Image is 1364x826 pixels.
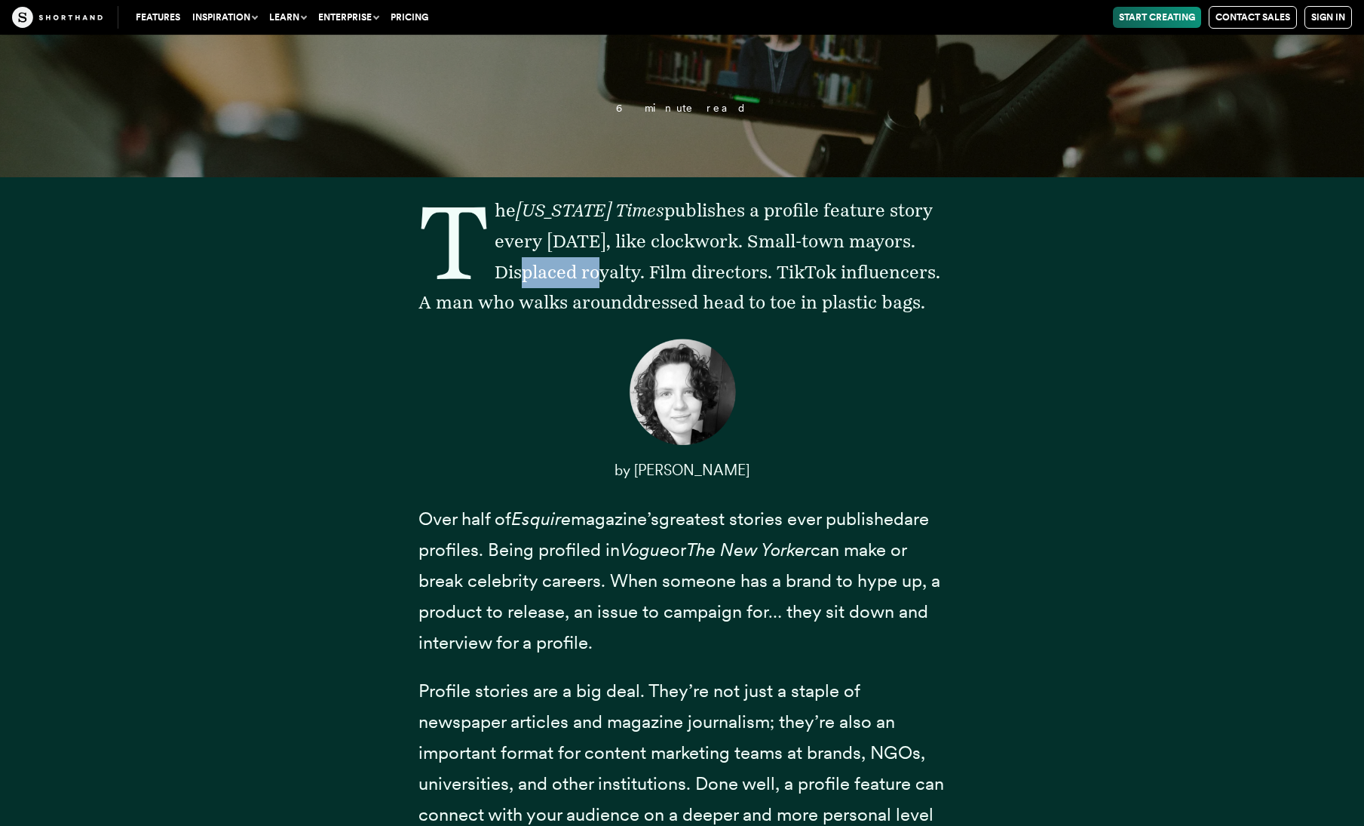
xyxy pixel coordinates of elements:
em: [US_STATE] Times [516,199,664,221]
a: dressed head to toe in plastic bags [633,291,921,313]
button: Enterprise [312,7,385,28]
span: by [PERSON_NAME] [615,462,749,479]
button: Learn [263,7,312,28]
span: The publishes a profile feature story every [DATE], like clockwork. Small-town mayors. Displaced ... [418,199,940,313]
span: Over half of magazine’s [418,508,659,530]
a: Start Creating [1113,7,1201,28]
a: Pricing [385,7,434,28]
span: are profiles. Being profiled in or can make or break celebrity careers. When someone has a brand ... [418,508,940,653]
span: . [921,291,925,313]
a: greatest stories ever published [659,508,904,530]
em: Vogue [620,539,670,560]
img: Picture of the author, Corinna Keefe [626,336,739,450]
img: The Craft [12,7,103,28]
p: 6 minute read [192,103,1172,114]
button: Inspiration [186,7,263,28]
em: Esquire [511,508,571,530]
a: Sign in [1304,6,1352,29]
em: The New Yorker [686,539,811,560]
a: Features [130,7,186,28]
a: Contact Sales [1209,6,1297,29]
